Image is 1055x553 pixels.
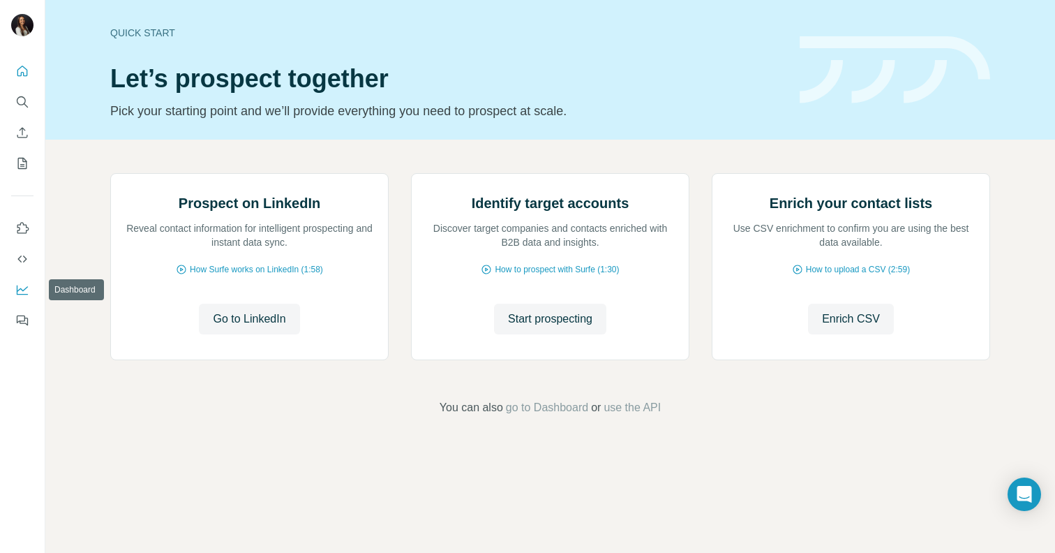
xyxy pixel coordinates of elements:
h1: Let’s prospect together [110,65,783,93]
h2: Enrich your contact lists [770,193,932,213]
p: Discover target companies and contacts enriched with B2B data and insights. [426,221,675,249]
img: banner [800,36,990,104]
button: Start prospecting [494,304,606,334]
button: Use Surfe on LinkedIn [11,216,33,241]
div: Quick start [110,26,783,40]
img: Avatar [11,14,33,36]
button: go to Dashboard [506,399,588,416]
button: Use Surfe API [11,246,33,272]
span: How to prospect with Surfe (1:30) [495,263,619,276]
button: Enrich CSV [808,304,894,334]
span: You can also [440,399,503,416]
button: Search [11,89,33,115]
button: Quick start [11,59,33,84]
h2: Prospect on LinkedIn [179,193,320,213]
button: Feedback [11,308,33,333]
div: Open Intercom Messenger [1008,478,1041,511]
p: Use CSV enrichment to confirm you are using the best data available. [726,221,975,249]
span: Go to LinkedIn [213,311,285,327]
span: How Surfe works on LinkedIn (1:58) [190,263,323,276]
h2: Identify target accounts [472,193,629,213]
button: Dashboard [11,277,33,302]
span: How to upload a CSV (2:59) [806,263,910,276]
button: Enrich CSV [11,120,33,145]
button: use the API [604,399,661,416]
button: My lists [11,151,33,176]
span: Enrich CSV [822,311,880,327]
p: Pick your starting point and we’ll provide everything you need to prospect at scale. [110,101,783,121]
button: Go to LinkedIn [199,304,299,334]
p: Reveal contact information for intelligent prospecting and instant data sync. [125,221,374,249]
span: Start prospecting [508,311,592,327]
span: or [591,399,601,416]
